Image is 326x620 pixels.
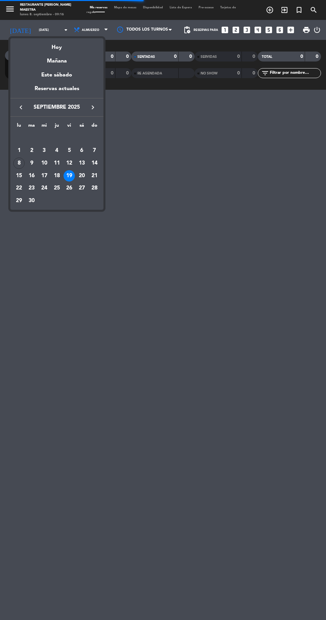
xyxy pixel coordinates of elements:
[51,144,63,157] td: 4 de septiembre de 2025
[13,157,26,170] td: 8 de septiembre de 2025
[26,145,37,156] div: 2
[38,122,51,132] th: miércoles
[63,144,76,157] td: 5 de septiembre de 2025
[88,170,101,182] td: 21 de septiembre de 2025
[51,158,63,169] div: 11
[63,122,76,132] th: viernes
[10,38,103,52] div: Hoy
[39,158,50,169] div: 10
[88,157,101,170] td: 14 de septiembre de 2025
[89,170,100,182] div: 21
[17,103,25,111] i: keyboard_arrow_left
[51,170,63,182] td: 18 de septiembre de 2025
[10,66,103,84] div: Este sábado
[13,144,26,157] td: 1 de septiembre de 2025
[26,195,37,206] div: 30
[51,122,63,132] th: jueves
[51,157,63,170] td: 11 de septiembre de 2025
[76,183,87,194] div: 27
[76,122,88,132] th: sábado
[13,195,25,206] div: 29
[63,170,76,182] td: 19 de septiembre de 2025
[89,183,100,194] div: 28
[76,170,87,182] div: 20
[51,182,63,194] td: 25 de septiembre de 2025
[13,182,26,194] td: 22 de septiembre de 2025
[64,158,75,169] div: 12
[76,170,88,182] td: 20 de septiembre de 2025
[25,157,38,170] td: 9 de septiembre de 2025
[63,182,76,194] td: 26 de septiembre de 2025
[88,144,101,157] td: 7 de septiembre de 2025
[38,182,51,194] td: 24 de septiembre de 2025
[25,122,38,132] th: martes
[76,182,88,194] td: 27 de septiembre de 2025
[38,170,51,182] td: 17 de septiembre de 2025
[76,145,87,156] div: 6
[38,157,51,170] td: 10 de septiembre de 2025
[10,84,103,98] div: Reservas actuales
[15,103,27,112] button: keyboard_arrow_left
[10,52,103,65] div: Mañana
[26,158,37,169] div: 9
[13,194,26,207] td: 29 de septiembre de 2025
[39,170,50,182] div: 17
[64,145,75,156] div: 5
[88,182,101,194] td: 28 de septiembre de 2025
[89,158,100,169] div: 14
[87,103,99,112] button: keyboard_arrow_right
[76,144,88,157] td: 6 de septiembre de 2025
[89,145,100,156] div: 7
[39,145,50,156] div: 3
[88,122,101,132] th: domingo
[13,183,25,194] div: 22
[13,122,26,132] th: lunes
[25,144,38,157] td: 2 de septiembre de 2025
[13,145,25,156] div: 1
[39,183,50,194] div: 24
[76,158,87,169] div: 13
[13,170,25,182] div: 15
[64,170,75,182] div: 19
[63,157,76,170] td: 12 de septiembre de 2025
[64,183,75,194] div: 26
[13,158,25,169] div: 8
[26,183,37,194] div: 23
[26,170,37,182] div: 16
[51,170,63,182] div: 18
[38,144,51,157] td: 3 de septiembre de 2025
[25,194,38,207] td: 30 de septiembre de 2025
[25,182,38,194] td: 23 de septiembre de 2025
[27,103,87,112] span: septiembre 2025
[51,145,63,156] div: 4
[89,103,97,111] i: keyboard_arrow_right
[13,132,101,145] td: SEP.
[76,157,88,170] td: 13 de septiembre de 2025
[25,170,38,182] td: 16 de septiembre de 2025
[51,183,63,194] div: 25
[13,170,26,182] td: 15 de septiembre de 2025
